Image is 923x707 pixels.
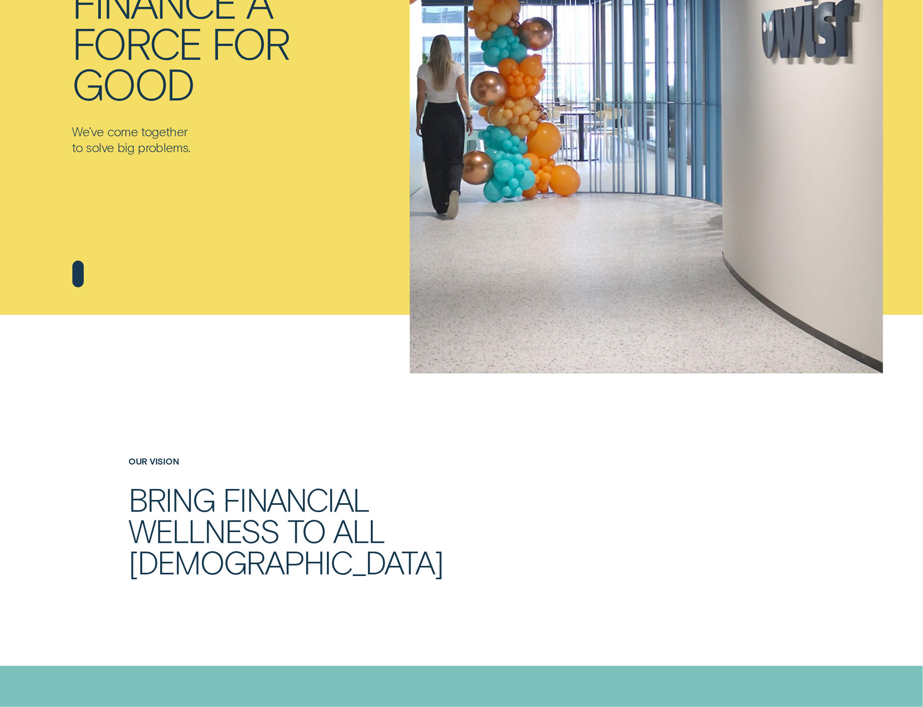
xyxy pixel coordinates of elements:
h4: Our Vision [128,456,513,467]
h2: Bring financial wellness to all Australians [128,484,513,578]
div: good [72,63,193,103]
div: for [211,22,289,63]
div: force [72,22,201,63]
p: We’ve come together to solve big problems. [72,123,289,155]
